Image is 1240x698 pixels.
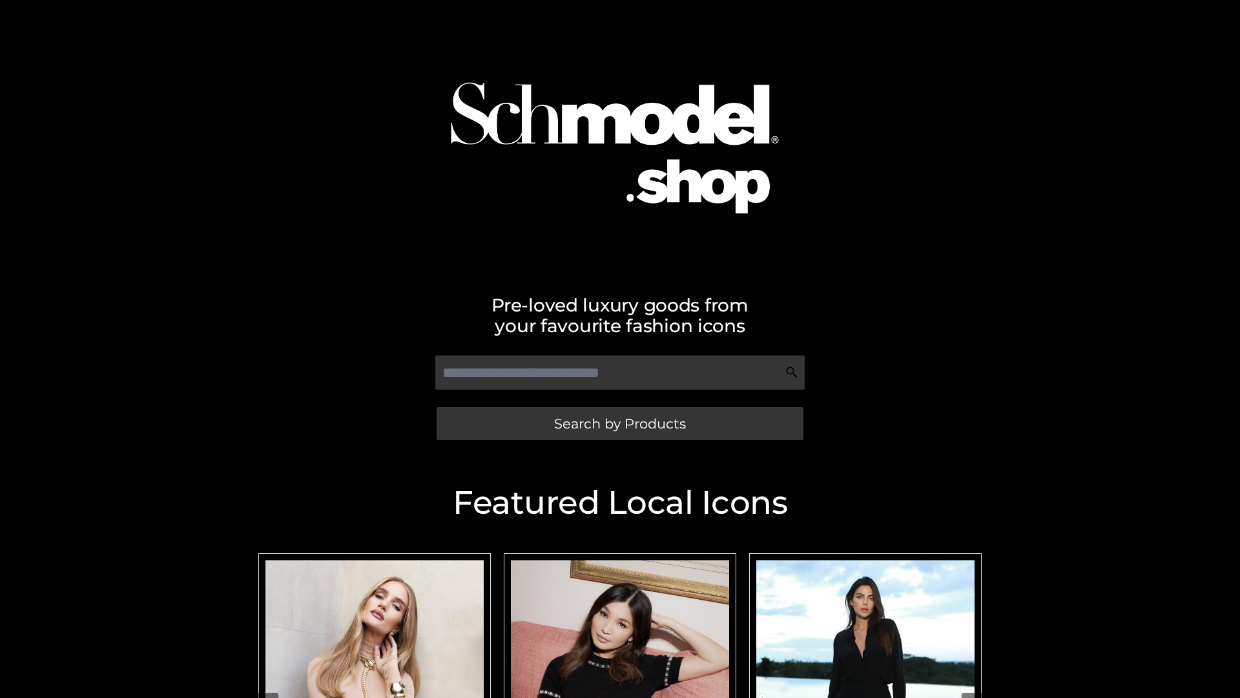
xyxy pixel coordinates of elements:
h2: Featured Local Icons​ [252,487,988,519]
a: Search by Products [437,407,803,440]
img: Search Icon [785,366,798,379]
span: Search by Products [554,417,686,430]
h2: Pre-loved luxury goods from your favourite fashion icons [252,295,988,336]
